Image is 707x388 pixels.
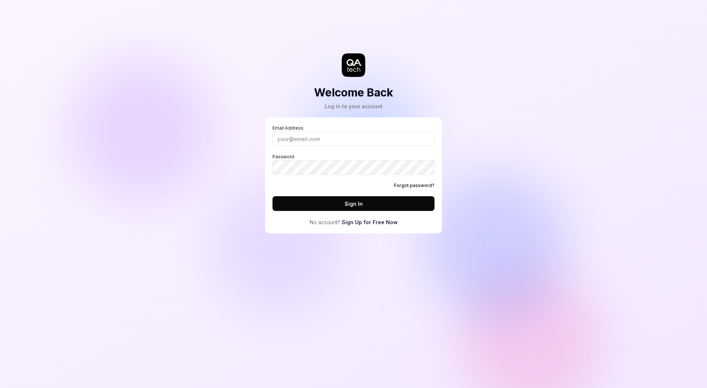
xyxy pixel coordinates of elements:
[314,102,393,110] div: Log in to your account
[310,218,340,226] span: No account?
[314,84,393,101] h2: Welcome Back
[272,196,435,211] button: Sign In
[272,154,435,175] label: Password
[342,218,398,226] a: Sign Up for Free Now
[394,182,435,189] a: Forgot password?
[272,125,435,146] label: Email Address
[272,160,435,175] input: Password
[272,131,435,146] input: Email Address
